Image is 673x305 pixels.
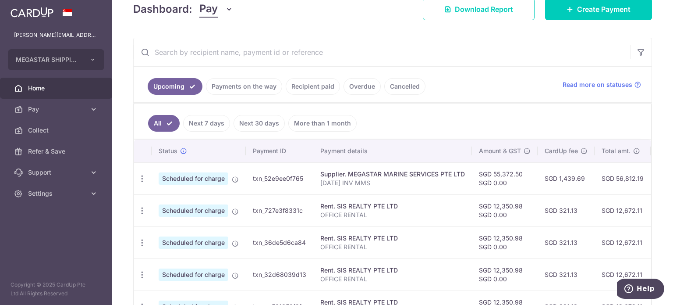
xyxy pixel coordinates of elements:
[320,170,465,179] div: Supplier. MEGASTAR MARINE SERVICES PTE LTD
[602,147,630,155] span: Total amt.
[246,258,313,291] td: txn_32d68039d13
[16,55,81,64] span: MEGASTAR SHIPPING PTE LTD
[538,162,595,194] td: SGD 1,439.69
[28,168,86,177] span: Support
[563,80,632,89] span: Read more on statuses
[563,80,641,89] a: Read more on statuses
[595,258,651,291] td: SGD 12,672.11
[148,115,180,132] a: All
[28,189,86,198] span: Settings
[320,275,465,283] p: OFFICE RENTAL
[320,179,465,187] p: [DATE] INV MMS
[28,105,86,114] span: Pay
[538,226,595,258] td: SGD 321.13
[234,115,285,132] a: Next 30 days
[148,78,202,95] a: Upcoming
[344,78,381,95] a: Overdue
[320,243,465,251] p: OFFICE RENTAL
[133,1,192,17] h4: Dashboard:
[472,226,538,258] td: SGD 12,350.98 SGD 0.00
[14,31,98,39] p: [PERSON_NAME][EMAIL_ADDRESS][DOMAIN_NAME]
[28,147,86,156] span: Refer & Save
[479,147,521,155] span: Amount & GST
[320,266,465,275] div: Rent. SIS REALTY PTE LTD
[159,172,228,185] span: Scheduled for charge
[199,1,233,18] button: Pay
[595,194,651,226] td: SGD 12,672.11
[246,140,313,162] th: Payment ID
[545,147,578,155] span: CardUp fee
[134,38,630,66] input: Search by recipient name, payment id or reference
[159,147,177,155] span: Status
[577,4,630,14] span: Create Payment
[159,205,228,217] span: Scheduled for charge
[11,7,53,18] img: CardUp
[8,49,104,70] button: MEGASTAR SHIPPING PTE LTD
[159,269,228,281] span: Scheduled for charge
[538,194,595,226] td: SGD 321.13
[455,4,513,14] span: Download Report
[183,115,230,132] a: Next 7 days
[538,258,595,291] td: SGD 321.13
[595,162,651,194] td: SGD 56,812.19
[320,234,465,243] div: Rent. SIS REALTY PTE LTD
[472,194,538,226] td: SGD 12,350.98 SGD 0.00
[286,78,340,95] a: Recipient paid
[288,115,357,132] a: More than 1 month
[320,211,465,219] p: OFFICE RENTAL
[246,226,313,258] td: txn_36de5d6ca84
[199,1,218,18] span: Pay
[617,279,664,301] iframe: Opens a widget where you can find more information
[159,237,228,249] span: Scheduled for charge
[595,226,651,258] td: SGD 12,672.11
[472,162,538,194] td: SGD 55,372.50 SGD 0.00
[246,162,313,194] td: txn_52e9ee0f765
[313,140,472,162] th: Payment details
[246,194,313,226] td: txn_727e3f8331c
[472,258,538,291] td: SGD 12,350.98 SGD 0.00
[320,202,465,211] div: Rent. SIS REALTY PTE LTD
[384,78,425,95] a: Cancelled
[28,84,86,93] span: Home
[28,126,86,135] span: Collect
[206,78,282,95] a: Payments on the way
